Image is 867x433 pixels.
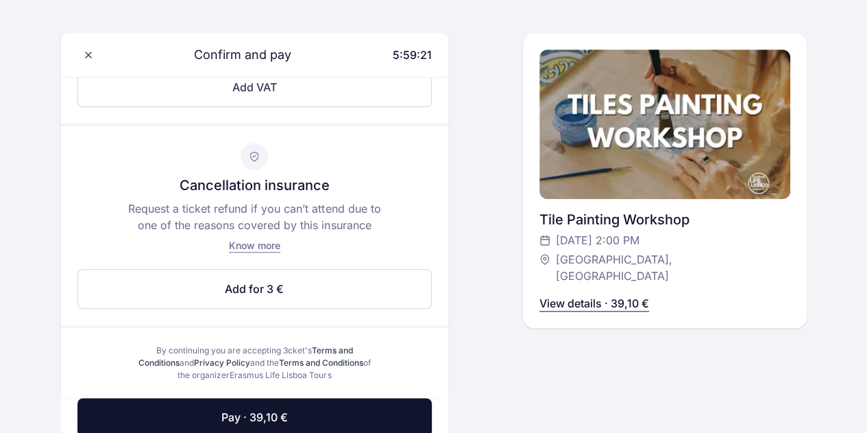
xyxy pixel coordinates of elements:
span: 5:59:21 [393,48,432,62]
div: Tile Painting Workshop [539,210,790,229]
a: Privacy Policy [194,358,250,368]
p: Request a ticket refund if you can’t attend due to one of the reasons covered by this insurance [123,200,386,233]
span: Add for 3 € [225,281,284,297]
span: Know more [229,239,280,251]
span: Confirm and pay [178,45,291,65]
button: Add for 3 € [77,269,432,309]
p: View details · 39,10 € [539,295,649,312]
span: Erasmus Life Lisboa Tours [230,370,331,380]
button: Add VAT [77,67,432,107]
span: [GEOGRAPHIC_DATA], [GEOGRAPHIC_DATA] [556,251,776,284]
p: Cancellation insurance [180,176,330,195]
span: Pay · 39,10 € [221,409,288,425]
a: Terms and Conditions [279,358,363,368]
div: By continuing you are accepting 3cket's and and the of the organizer [138,344,372,382]
span: [DATE] 2:00 PM [556,232,639,248]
